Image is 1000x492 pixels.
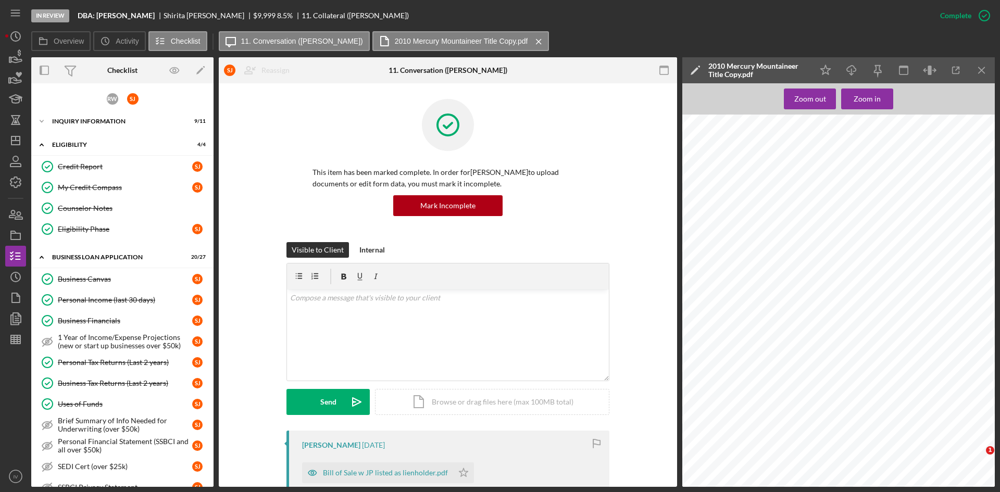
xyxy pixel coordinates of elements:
span: 1 [986,446,994,455]
div: Credit Report [58,162,192,171]
div: SEDI Cert (over $25k) [58,462,192,471]
a: Credit ReportSJ [36,156,208,177]
div: Personal Financial Statement (SSBCI and all over $50k) [58,437,192,454]
div: Visible to Client [292,242,344,258]
a: Uses of FundsSJ [36,394,208,414]
button: Send [286,389,370,415]
button: Overview [31,31,91,51]
button: Bill of Sale w JP listed as lienholder.pdf [302,462,474,483]
div: 1 Year of Income/Expense Projections (new or start up businesses over $50k) [58,333,192,350]
div: 8.5 % [277,11,293,20]
div: 9 / 11 [187,118,206,124]
div: Complete [940,5,971,26]
div: Counselor Notes [58,204,208,212]
button: 2010 Mercury Mountaineer Title Copy.pdf [372,31,549,51]
button: Complete [930,5,995,26]
div: S J [224,65,235,76]
button: SJReassign [219,60,300,81]
div: S J [192,357,203,368]
div: Uses of Funds [58,400,192,408]
div: S J [192,295,203,305]
span: $9,999 [253,11,276,20]
a: Eligibility PhaseSJ [36,219,208,239]
div: [PERSON_NAME] [302,441,360,449]
a: My Credit CompassSJ [36,177,208,198]
button: Mark Incomplete [393,195,503,216]
div: Checklist [107,66,137,74]
label: 11. Conversation ([PERSON_NAME]) [241,37,363,45]
div: Internal [359,242,385,258]
div: Bill of Sale w JP listed as lienholder.pdf [323,469,448,477]
div: 2010 Mercury Mountaineer Title Copy.pdf [708,62,807,79]
a: SEDI Cert (over $25k)SJ [36,456,208,477]
a: Business FinancialsSJ [36,310,208,331]
div: Zoom in [854,89,881,109]
a: Brief Summary of Info Needed for Underwriting (over $50k)SJ [36,414,208,435]
label: Checklist [171,37,201,45]
p: This item has been marked complete. In order for [PERSON_NAME] to upload documents or edit form d... [312,167,583,190]
a: Counselor Notes [36,198,208,219]
button: Zoom out [784,89,836,109]
div: 11. Collateral ([PERSON_NAME]) [302,11,409,20]
div: Reassign [261,60,290,81]
button: Zoom in [841,89,893,109]
div: S J [192,182,203,193]
div: S J [192,378,203,388]
label: 2010 Mercury Mountaineer Title Copy.pdf [395,37,528,45]
div: S J [192,440,203,451]
div: 4 / 4 [187,142,206,148]
div: S J [127,93,139,105]
a: Business Tax Returns (Last 2 years)SJ [36,373,208,394]
div: BUSINESS LOAN APPLICATION [52,254,180,260]
button: 11. Conversation ([PERSON_NAME]) [219,31,370,51]
div: ELIGIBILITY [52,142,180,148]
a: Personal Financial Statement (SSBCI and all over $50k)SJ [36,435,208,456]
div: Business Tax Returns (Last 2 years) [58,379,192,387]
b: DBA: [PERSON_NAME] [78,11,155,20]
div: Personal Tax Returns (Last 2 years) [58,358,192,367]
div: Send [320,389,336,415]
div: Brief Summary of Info Needed for Underwriting (over $50k) [58,417,192,433]
button: IV [5,466,26,487]
div: Eligibility Phase [58,225,192,233]
div: SSBCI Privacy Statement [58,483,192,491]
div: My Credit Compass [58,183,192,192]
a: Personal Income (last 30 days)SJ [36,289,208,310]
div: R W [107,93,118,105]
div: Mark Incomplete [420,195,476,216]
div: S J [192,161,203,172]
div: Personal Income (last 30 days) [58,296,192,304]
div: Zoom out [794,89,826,109]
button: Activity [93,31,145,51]
button: Internal [354,242,390,258]
text: IV [13,474,18,480]
a: 1 Year of Income/Expense Projections (new or start up businesses over $50k)SJ [36,331,208,352]
button: Visible to Client [286,242,349,258]
div: In Review [31,9,69,22]
div: S J [192,399,203,409]
div: S J [192,224,203,234]
div: S J [192,420,203,430]
a: Business CanvasSJ [36,269,208,289]
a: Personal Tax Returns (Last 2 years)SJ [36,352,208,373]
button: Checklist [148,31,207,51]
div: 20 / 27 [187,254,206,260]
div: Business Canvas [58,275,192,283]
iframe: Intercom live chat [965,446,990,471]
div: 11. Conversation ([PERSON_NAME]) [389,66,507,74]
div: S J [192,336,203,347]
div: S J [192,274,203,284]
div: Shirita [PERSON_NAME] [164,11,253,20]
time: 2025-06-10 16:50 [362,441,385,449]
label: Activity [116,37,139,45]
div: INQUIRY INFORMATION [52,118,180,124]
div: S J [192,316,203,326]
label: Overview [54,37,84,45]
div: S J [192,461,203,472]
div: Business Financials [58,317,192,325]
